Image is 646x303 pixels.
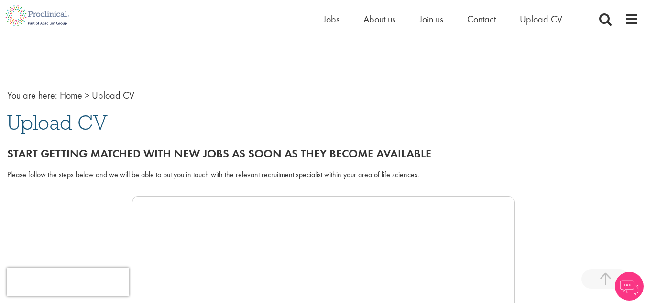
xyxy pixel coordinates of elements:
[467,13,496,25] a: Contact
[60,89,82,101] a: breadcrumb link
[7,110,108,135] span: Upload CV
[363,13,395,25] a: About us
[7,169,639,180] div: Please follow the steps below and we will be able to put you in touch with the relevant recruitme...
[7,268,129,296] iframe: reCAPTCHA
[615,272,644,301] img: Chatbot
[7,89,57,101] span: You are here:
[92,89,134,101] span: Upload CV
[7,147,639,160] h2: Start getting matched with new jobs as soon as they become available
[520,13,562,25] a: Upload CV
[323,13,339,25] a: Jobs
[85,89,89,101] span: >
[419,13,443,25] a: Join us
